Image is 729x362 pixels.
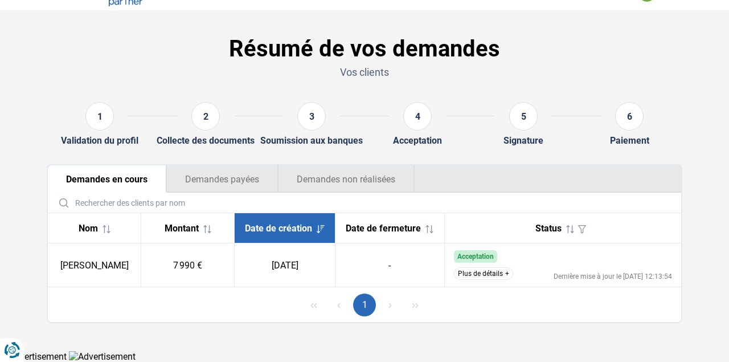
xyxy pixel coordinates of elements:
[47,35,682,63] h1: Résumé de vos demandes
[457,253,494,261] span: Acceptation
[403,102,432,131] div: 4
[166,165,278,193] button: Demandes payées
[157,135,255,146] div: Collecte des documents
[278,165,415,193] button: Demandes non réalisées
[610,135,649,146] div: Paiement
[503,135,543,146] div: Signature
[48,165,166,193] button: Demandes en cours
[379,294,402,316] button: Next Page
[245,223,312,234] span: Date de création
[393,135,442,146] div: Acceptation
[235,243,335,287] td: [DATE]
[260,135,363,146] div: Soumission aux banques
[335,243,444,287] td: -
[353,294,376,316] button: Page 1
[47,65,682,79] p: Vos clients
[52,193,677,213] input: Rechercher des clients par nom
[554,273,672,280] div: Dernière mise à jour le [DATE] 12:13:54
[454,267,513,280] button: Plus de détails
[69,351,136,362] img: Advertisement
[85,102,114,131] div: 1
[48,243,141,287] td: [PERSON_NAME]
[79,223,98,234] span: Nom
[297,102,326,131] div: 3
[535,223,562,234] span: Status
[615,102,644,131] div: 6
[509,102,538,131] div: 5
[165,223,199,234] span: Montant
[302,294,325,316] button: First Page
[327,294,350,316] button: Previous Page
[61,135,138,146] div: Validation du profil
[141,243,235,287] td: 7 990 €
[346,223,421,234] span: Date de fermeture
[404,294,427,316] button: Last Page
[191,102,220,131] div: 2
